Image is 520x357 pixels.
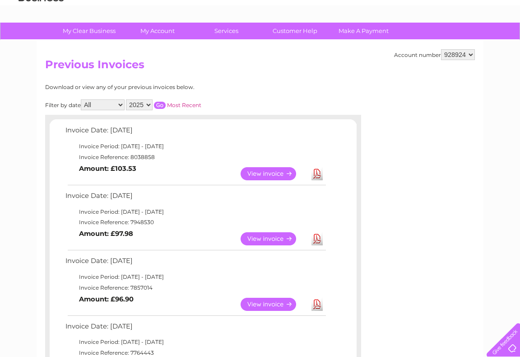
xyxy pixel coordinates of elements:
[47,5,474,44] div: Clear Business is a trading name of Verastar Limited (registered in [GEOGRAPHIC_DATA] No. 3667643...
[79,295,134,303] b: Amount: £96.90
[79,164,136,173] b: Amount: £103.53
[490,38,511,45] a: Log out
[241,298,307,311] a: View
[63,282,327,293] td: Invoice Reference: 7857014
[361,38,378,45] a: Water
[167,102,201,108] a: Most Recent
[311,167,323,180] a: Download
[441,38,455,45] a: Blog
[52,23,126,39] a: My Clear Business
[189,23,264,39] a: Services
[241,232,307,245] a: View
[409,38,436,45] a: Telecoms
[45,58,475,75] h2: Previous Invoices
[63,124,327,141] td: Invoice Date: [DATE]
[63,337,327,348] td: Invoice Period: [DATE] - [DATE]
[326,23,401,39] a: Make A Payment
[63,255,327,272] td: Invoice Date: [DATE]
[63,217,327,228] td: Invoice Reference: 7948530
[45,84,282,90] div: Download or view any of your previous invoices below.
[311,298,323,311] a: Download
[121,23,195,39] a: My Account
[311,232,323,245] a: Download
[79,230,133,238] b: Amount: £97.98
[258,23,332,39] a: Customer Help
[45,99,282,110] div: Filter by date
[63,141,327,152] td: Invoice Period: [DATE] - [DATE]
[394,49,475,60] div: Account number
[63,207,327,217] td: Invoice Period: [DATE] - [DATE]
[241,167,307,180] a: View
[63,152,327,163] td: Invoice Reference: 8038858
[63,190,327,207] td: Invoice Date: [DATE]
[384,38,404,45] a: Energy
[350,5,412,16] a: 0333 014 3131
[63,320,327,337] td: Invoice Date: [DATE]
[460,38,482,45] a: Contact
[18,23,64,51] img: logo.png
[63,272,327,282] td: Invoice Period: [DATE] - [DATE]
